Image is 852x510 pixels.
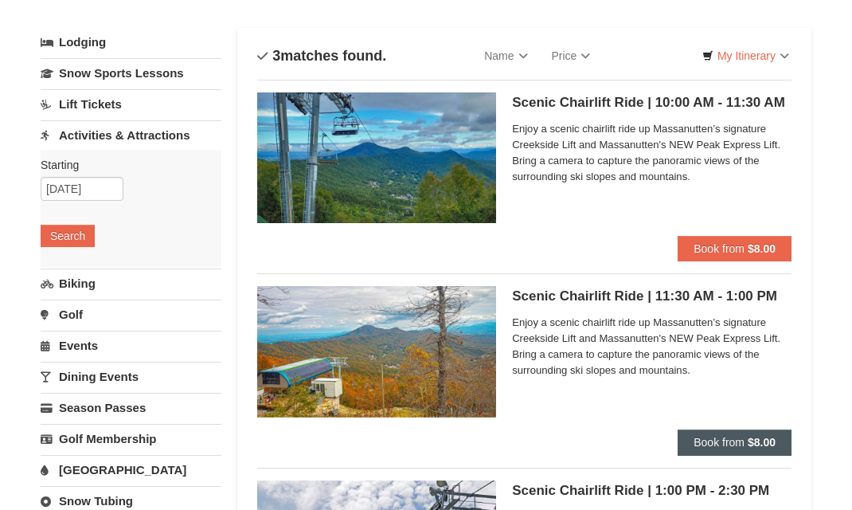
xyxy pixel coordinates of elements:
h5: Scenic Chairlift Ride | 1:00 PM - 2:30 PM [512,483,791,499]
button: Book from $8.00 [678,236,791,261]
span: Enjoy a scenic chairlift ride up Massanutten’s signature Creekside Lift and Massanutten's NEW Pea... [512,315,791,379]
label: Starting [41,157,209,173]
span: Book from [694,242,745,255]
a: Snow Sports Lessons [41,58,221,88]
a: Lodging [41,28,221,57]
a: [GEOGRAPHIC_DATA] [41,455,221,484]
a: Events [41,331,221,360]
span: Enjoy a scenic chairlift ride up Massanutten’s signature Creekside Lift and Massanutten's NEW Pea... [512,121,791,185]
a: Biking [41,269,221,298]
h4: matches found. [257,48,386,64]
span: Book from [694,436,745,449]
strong: $8.00 [748,436,776,449]
img: 24896431-1-a2e2611b.jpg [257,92,496,223]
a: Season Passes [41,393,221,422]
button: Book from $8.00 [678,430,791,455]
button: Search [41,225,95,247]
a: Lift Tickets [41,89,221,119]
img: 24896431-13-a88f1aaf.jpg [257,286,496,417]
strong: $8.00 [748,242,776,255]
a: Name [472,40,539,72]
h5: Scenic Chairlift Ride | 10:00 AM - 11:30 AM [512,95,791,111]
a: My Itinerary [692,44,799,68]
a: Golf [41,300,221,329]
a: Golf Membership [41,424,221,453]
h5: Scenic Chairlift Ride | 11:30 AM - 1:00 PM [512,288,791,304]
a: Dining Events [41,362,221,391]
span: 3 [272,48,280,64]
a: Activities & Attractions [41,120,221,150]
a: Price [540,40,603,72]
